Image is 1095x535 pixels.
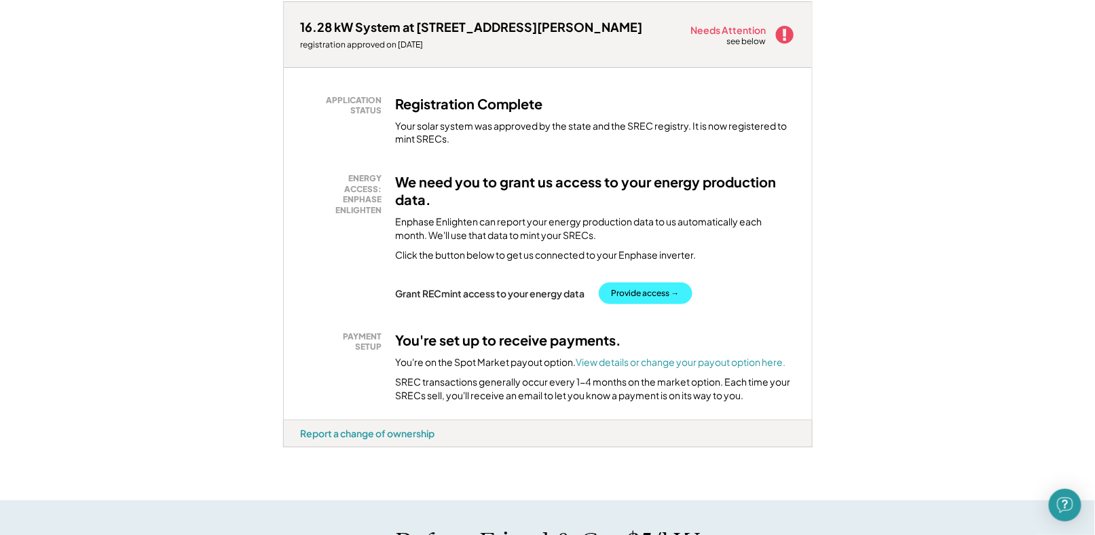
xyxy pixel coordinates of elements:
h3: We need you to grant us access to your energy production data. [396,173,795,208]
div: SREC transactions generally occur every 1-4 months on the market option. Each time your SRECs sel... [396,375,795,402]
div: Your solar system was approved by the state and the SREC registry. It is now registered to mint S... [396,119,795,146]
div: ENERGY ACCESS: ENPHASE ENLIGHTEN [308,173,382,215]
div: APPLICATION STATUS [308,95,382,116]
div: PAYMENT SETUP [308,331,382,352]
div: registration approved on [DATE] [301,39,643,50]
button: Provide access → [599,282,692,304]
div: cbb8peec - VA Distributed [283,447,335,453]
div: Click the button below to get us connected to your Enphase inverter. [396,248,697,262]
div: Report a change of ownership [301,427,435,439]
a: View details or change your payout option here. [576,356,786,368]
div: Grant RECmint access to your energy data [396,287,585,299]
div: Open Intercom Messenger [1049,489,1081,521]
div: You're on the Spot Market payout option. [396,356,786,369]
div: Needs Attention [691,25,768,35]
h3: You're set up to receive payments. [396,331,622,349]
div: see below [727,36,768,48]
h3: Registration Complete [396,95,543,113]
div: Enphase Enlighten can report your energy production data to us automatically each month. We'll us... [396,215,795,242]
div: 16.28 kW System at [STREET_ADDRESS][PERSON_NAME] [301,19,643,35]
